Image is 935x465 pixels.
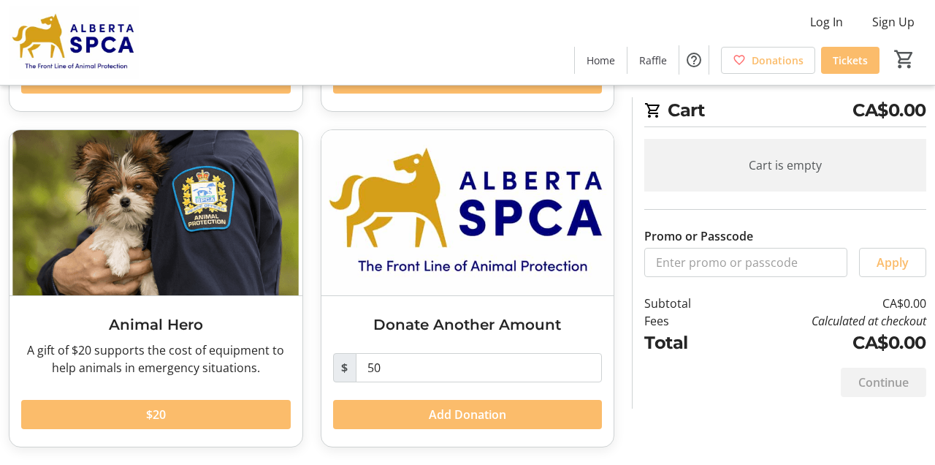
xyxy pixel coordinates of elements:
[333,314,603,336] h3: Donate Another Amount
[644,139,926,192] div: Cart is empty
[679,45,709,75] button: Help
[9,6,139,79] img: Alberta SPCA's Logo
[726,330,926,356] td: CA$0.00
[644,227,753,245] label: Promo or Passcode
[575,47,627,74] a: Home
[639,53,667,68] span: Raffle
[21,400,291,429] button: $20
[721,47,815,74] a: Donations
[644,330,726,356] td: Total
[587,53,615,68] span: Home
[877,254,909,271] span: Apply
[333,353,356,382] span: $
[821,47,879,74] a: Tickets
[356,353,603,382] input: Donation Amount
[726,312,926,330] td: Calculated at checkout
[726,295,926,312] td: CA$0.00
[891,46,917,72] button: Cart
[644,295,726,312] td: Subtotal
[860,10,926,34] button: Sign Up
[810,13,843,31] span: Log In
[21,314,291,336] h3: Animal Hero
[644,97,926,127] h2: Cart
[644,312,726,330] td: Fees
[833,53,868,68] span: Tickets
[798,10,855,34] button: Log In
[21,64,291,94] button: $5
[752,53,804,68] span: Donations
[321,130,614,295] img: Donate Another Amount
[644,248,847,277] input: Enter promo or passcode
[872,13,915,31] span: Sign Up
[333,64,603,94] button: $10
[859,248,926,277] button: Apply
[146,406,166,423] span: $20
[9,130,302,295] img: Animal Hero
[627,47,679,74] a: Raffle
[21,341,291,377] div: A gift of $20 supports the cost of equipment to help animals in emergency situations.
[429,406,506,423] span: Add Donation
[852,97,926,124] span: CA$0.00
[333,400,603,429] button: Add Donation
